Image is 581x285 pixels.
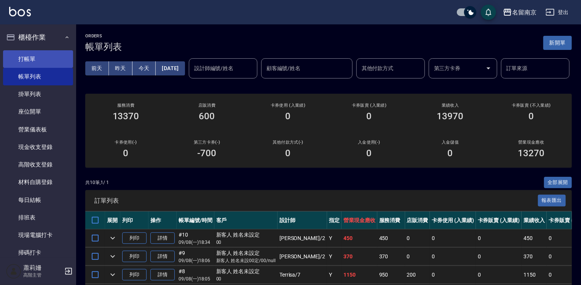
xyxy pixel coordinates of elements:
[23,264,62,272] h5: 蕭莉姍
[177,248,214,266] td: #9
[85,34,122,38] h2: ORDERS
[405,266,430,284] td: 200
[257,103,319,108] h2: 卡券使用 (入業績)
[148,211,177,229] th: 操作
[405,248,430,266] td: 0
[3,27,73,47] button: 櫃檯作業
[23,272,62,279] p: 高階主管
[3,68,73,85] a: 帳單列表
[216,257,276,264] p: 新客人 姓名未設00定/00/null
[94,197,538,205] span: 訂單列表
[216,267,276,275] div: 新客人 姓名未設定
[342,248,377,266] td: 370
[3,103,73,120] a: 座位開單
[123,148,129,159] h3: 0
[109,61,132,75] button: 昨天
[538,197,566,204] a: 報表匯出
[278,266,327,284] td: Terrisa /7
[176,140,238,145] h2: 第三方卡券(-)
[342,266,377,284] td: 1150
[216,231,276,239] div: 新客人 姓名未設定
[278,229,327,247] td: [PERSON_NAME] /2
[179,239,212,246] p: 09/08 (一) 18:34
[278,248,327,266] td: [PERSON_NAME] /2
[3,138,73,156] a: 現金收支登錄
[216,275,276,282] p: 00
[327,211,342,229] th: 指定
[94,140,157,145] h2: 卡券使用(-)
[120,211,148,229] th: 列印
[179,275,212,282] p: 09/08 (一) 18:05
[327,266,342,284] td: Y
[338,140,401,145] h2: 入金使用(-)
[405,229,430,247] td: 0
[107,232,118,244] button: expand row
[177,229,214,247] td: #10
[85,42,122,52] h3: 帳單列表
[518,148,545,159] h3: 13270
[476,266,522,284] td: 0
[122,269,147,281] button: 列印
[3,85,73,103] a: 掛單列表
[476,211,522,229] th: 卡券販賣 (入業績)
[544,177,572,189] button: 全部展開
[286,148,291,159] h3: 0
[543,36,572,50] button: 新開單
[500,5,539,20] button: 名留南京
[107,269,118,280] button: expand row
[543,39,572,46] a: 新開單
[512,8,536,17] div: 名留南京
[419,103,482,108] h2: 業績收入
[3,156,73,173] a: 高階收支登錄
[3,226,73,244] a: 現場電腦打卡
[342,229,377,247] td: 450
[430,248,476,266] td: 0
[150,251,175,263] a: 詳情
[522,229,547,247] td: 450
[430,229,476,247] td: 0
[482,62,495,74] button: Open
[419,140,482,145] h2: 入金儲值
[3,209,73,226] a: 排班表
[377,229,405,247] td: 450
[437,111,464,122] h3: 13970
[476,229,522,247] td: 0
[278,211,327,229] th: 設計師
[179,257,212,264] p: 09/08 (一) 18:06
[177,211,214,229] th: 帳單編號/時間
[9,7,31,16] img: Logo
[538,195,566,207] button: 報表匯出
[327,248,342,266] td: Y
[522,211,547,229] th: 業績收入
[105,211,120,229] th: 展開
[522,248,547,266] td: 370
[156,61,185,75] button: [DATE]
[430,266,476,284] td: 0
[476,248,522,266] td: 0
[327,229,342,247] td: Y
[500,103,563,108] h2: 卡券販賣 (不入業績)
[3,244,73,261] a: 掃碼打卡
[522,266,547,284] td: 1150
[500,140,563,145] h2: 營業現金應收
[150,232,175,244] a: 詳情
[367,111,372,122] h3: 0
[342,211,377,229] th: 營業現金應收
[122,232,147,244] button: 列印
[85,61,109,75] button: 前天
[3,121,73,138] a: 營業儀表板
[113,111,139,122] h3: 13370
[529,111,534,122] h3: 0
[430,211,476,229] th: 卡券使用 (入業績)
[176,103,238,108] h2: 店販消費
[286,111,291,122] h3: 0
[198,148,217,159] h3: -700
[132,61,156,75] button: 今天
[3,173,73,191] a: 材料自購登錄
[94,103,157,108] h3: 服務消費
[367,148,372,159] h3: 0
[216,239,276,246] p: 00
[3,50,73,68] a: 打帳單
[377,211,405,229] th: 服務消費
[3,191,73,209] a: 每日結帳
